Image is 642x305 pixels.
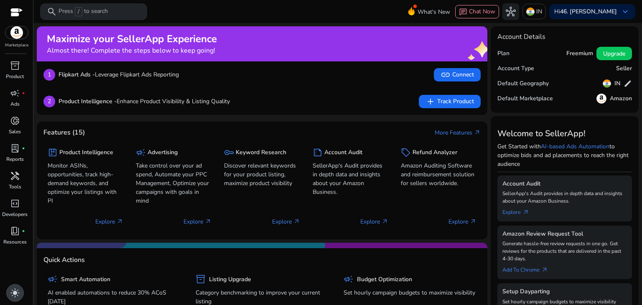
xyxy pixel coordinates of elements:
[43,129,85,137] h4: Features (15)
[10,171,20,181] span: handyman
[209,276,251,283] h5: Listing Upgrade
[418,5,450,19] span: What's New
[3,238,27,246] p: Resources
[560,8,617,15] b: 46. [PERSON_NAME]
[401,147,411,158] span: sell
[136,161,211,205] p: Take control over your ad spend, Automate your PPC Management, Optimize your campaigns with goals...
[22,91,25,95] span: fiber_manual_record
[148,149,178,156] h5: Advertising
[10,61,20,71] span: inventory_2
[59,149,113,156] h5: Product Intelligence
[357,276,412,283] h5: Budget Optimization
[360,217,388,226] p: Explore
[616,65,632,72] h5: Seller
[596,94,606,104] img: amazon.svg
[502,240,627,262] p: Generate hassle-free review requests in one go. Get reviews for the products that are delivered i...
[5,26,28,39] img: amazon.svg
[183,217,211,226] p: Explore
[502,262,555,274] a: Add To Chrome
[48,161,123,205] p: Monitor ASINs, opportunities, track high-demand keywords, and optimize your listings with PI
[43,96,55,107] p: 2
[6,155,24,163] p: Reports
[48,274,58,284] span: campaign
[448,217,476,226] p: Explore
[497,80,549,87] h5: Default Geography
[10,100,20,108] p: Ads
[10,88,20,98] span: campaign
[313,147,323,158] span: summarize
[497,33,545,41] h4: Account Details
[502,3,519,20] button: hub
[497,142,632,168] p: Get Started with to optimize bids and ad placements to reach the right audience
[43,256,85,264] h4: Quick Actions
[324,149,362,156] h5: Account Audit
[6,73,24,80] p: Product
[196,274,206,284] span: inventory_2
[59,7,108,16] p: Press to search
[59,97,230,106] p: Enhance Product Visibility & Listing Quality
[61,276,110,283] h5: Smart Automation
[22,147,25,150] span: fiber_manual_record
[497,95,553,102] h5: Default Marketplace
[541,142,609,150] a: AI-based Ads Automation
[10,198,20,208] span: code_blocks
[413,149,457,156] h5: Refund Analyzer
[435,128,481,137] a: More Featuresarrow_outward
[43,69,55,81] p: 1
[47,47,217,55] h4: Almost there! Complete the steps below to keep going!
[603,49,625,58] span: Upgrade
[419,95,481,108] button: addTrack Product
[48,147,58,158] span: package
[502,288,627,295] h5: Setup Dayparting
[502,205,536,216] a: Explorearrow_outward
[344,274,354,284] span: campaign
[441,70,474,80] span: Connect
[10,143,20,153] span: lab_profile
[2,211,28,218] p: Developers
[455,5,499,18] button: chatChat Now
[434,68,481,81] button: linkConnect
[117,218,123,225] span: arrow_outward
[59,97,117,105] b: Product Intelligence -
[502,190,627,205] p: SellerApp's Audit provides in depth data and insights about your Amazon Business.
[497,129,632,139] h3: Welcome to SellerApp!
[136,147,146,158] span: campaign
[610,95,632,102] h5: Amazon
[624,79,632,88] span: edit
[469,8,495,15] span: Chat Now
[344,288,476,297] p: Set hourly campaign budgets to maximize visibility
[506,7,516,17] span: hub
[474,129,481,136] span: arrow_outward
[75,7,82,16] span: /
[497,65,534,72] h5: Account Type
[614,80,620,87] h5: IN
[459,8,467,16] span: chat
[620,7,630,17] span: keyboard_arrow_down
[9,128,21,135] p: Sales
[59,70,179,79] p: Leverage Flipkart Ads Reporting
[425,97,474,107] span: Track Product
[502,180,627,188] h5: Account Audit
[382,218,388,225] span: arrow_outward
[10,116,20,126] span: donut_small
[59,71,95,79] b: Flipkart Ads -
[522,209,529,216] span: arrow_outward
[596,47,632,60] button: Upgrade
[293,218,300,225] span: arrow_outward
[272,217,300,226] p: Explore
[236,149,286,156] h5: Keyword Research
[502,231,627,238] h5: Amazon Review Request Tool
[22,229,25,233] span: fiber_manual_record
[425,97,436,107] span: add
[536,4,542,19] p: IN
[441,70,451,80] span: link
[9,183,21,191] p: Tools
[47,7,57,17] span: search
[313,161,388,196] p: SellerApp's Audit provides in depth data and insights about your Amazon Business.
[470,218,476,225] span: arrow_outward
[5,42,28,48] p: Marketplace
[95,217,123,226] p: Explore
[224,147,234,158] span: key
[47,33,217,45] h2: Maximize your SellerApp Experience
[566,50,593,57] h5: Freemium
